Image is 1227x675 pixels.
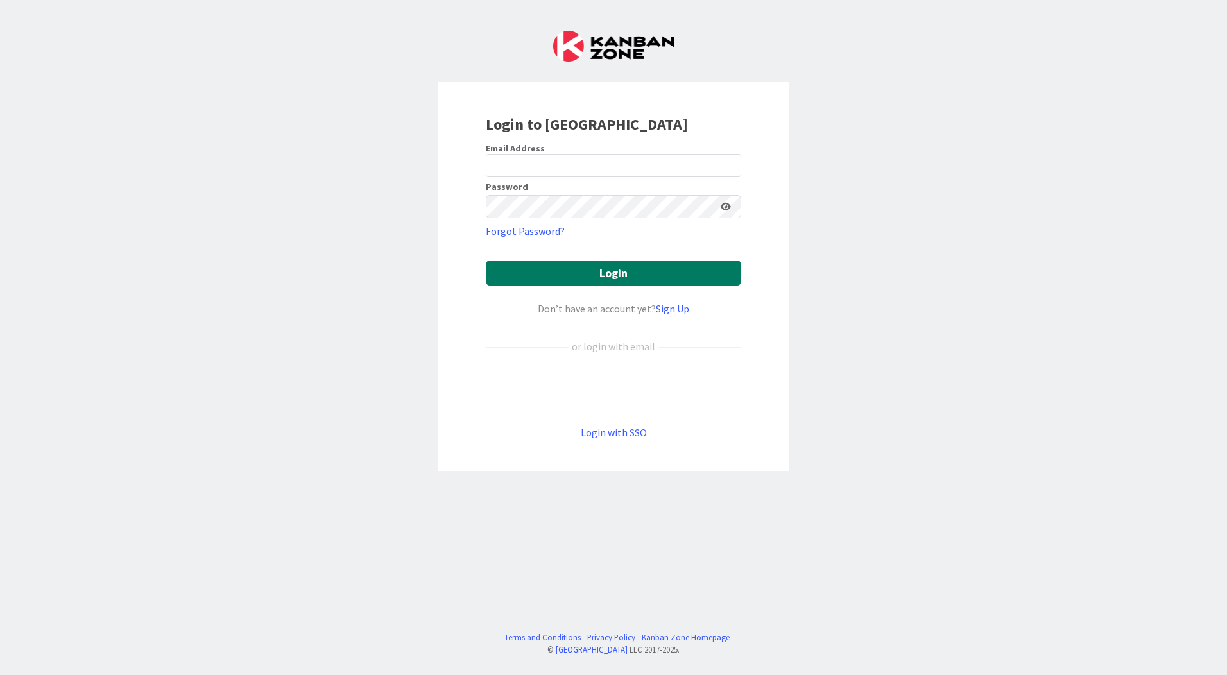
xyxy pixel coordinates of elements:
[587,631,635,644] a: Privacy Policy
[486,301,741,316] div: Don’t have an account yet?
[486,114,688,134] b: Login to [GEOGRAPHIC_DATA]
[642,631,730,644] a: Kanban Zone Homepage
[486,182,528,191] label: Password
[656,302,689,315] a: Sign Up
[486,223,565,239] a: Forgot Password?
[504,631,581,644] a: Terms and Conditions
[486,261,741,286] button: Login
[486,142,545,154] label: Email Address
[479,375,748,404] iframe: Sign in with Google Button
[556,644,628,654] a: [GEOGRAPHIC_DATA]
[553,31,674,62] img: Kanban Zone
[498,644,730,656] div: © LLC 2017- 2025 .
[581,426,647,439] a: Login with SSO
[569,339,658,354] div: or login with email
